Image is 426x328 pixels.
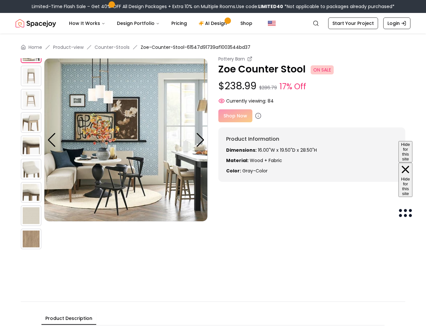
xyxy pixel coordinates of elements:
[112,17,165,30] button: Design Portfolio
[21,159,41,180] img: https://storage.googleapis.com/spacejoy-main/assets/61547d91739af1003544bd37/product_6_hfjl3712030g
[41,312,96,325] button: Product Description
[53,44,84,50] a: Product-view
[21,205,41,226] img: https://storage.googleapis.com/spacejoy-main/assets/61547d91739af1003544bd37/product_8_e5gpjg021p07
[218,80,406,93] p: $238.99
[236,3,283,10] span: Use code:
[21,42,41,63] img: https://storage.googleapis.com/spacejoy-main/assets/61547d91739af1003544bd37/product_1_hneblolng36
[141,44,250,50] span: Zoe-Counter-Stool-61547d91739af1003544bd37
[283,3,395,10] span: *Not applicable to packages already purchased*
[29,44,42,50] a: Home
[383,17,410,29] a: Login
[311,65,334,74] span: ON SALE
[226,157,248,164] strong: Material:
[268,98,274,104] span: 84
[226,135,398,143] h6: Product Information
[21,229,41,249] img: https://storage.googleapis.com/spacejoy-main/assets/61547d91739af1003544bd37/product_9_pgn76b7lgkm
[21,136,41,156] img: https://storage.googleapis.com/spacejoy-main/assets/61547d91739af1003544bd37/product_5_pldiaok81mn
[64,17,258,30] nav: Main
[21,112,41,133] img: https://storage.googleapis.com/spacejoy-main/assets/61547d91739af1003544bd37/product_4_a3blml4acf96
[268,19,276,27] img: United States
[226,147,257,153] strong: Dimensions:
[16,13,410,34] nav: Global
[226,147,398,153] p: 16.00"W x 19.50"D x 28.50"H
[218,56,245,62] small: Pottery Barn
[166,17,192,30] a: Pricing
[64,17,110,30] button: How It Works
[44,58,208,222] img: https://storage.googleapis.com/spacejoy-main/assets/61547d91739af1003544bd37/product_1_hneblolng36
[95,44,130,50] a: Counter-Stools
[258,3,283,10] b: LIMITED40
[218,63,406,75] p: Zoe Counter Stool
[21,89,41,110] img: https://storage.googleapis.com/spacejoy-main/assets/61547d91739af1003544bd37/product_3_ki42ngh3noij
[328,17,378,29] a: Start Your Project
[21,66,41,86] img: https://storage.googleapis.com/spacejoy-main/assets/61547d91739af1003544bd37/product_2_7chn20hmanld
[193,17,234,30] a: AI Design
[16,17,56,30] img: Spacejoy Logo
[259,84,277,91] small: $286.79
[235,17,258,30] a: Shop
[280,81,306,93] small: 17% Off
[16,17,56,30] a: Spacejoy
[208,58,371,222] img: https://storage.googleapis.com/spacejoy-main/assets/61547d91739af1003544bd37/product_2_7chn20hmanld
[21,182,41,203] img: https://storage.googleapis.com/spacejoy-main/assets/61547d91739af1003544bd37/product_7_kg3le7k1641c
[32,3,395,10] div: Limited-Time Flash Sale – Get 40% OFF All Design Packages + Extra 10% on Multiple Rooms.
[226,98,266,104] span: Currently viewing:
[250,157,282,164] span: Wood + fabric
[242,168,268,174] span: gray-color
[21,44,405,50] nav: breadcrumb
[226,168,241,174] strong: Color:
